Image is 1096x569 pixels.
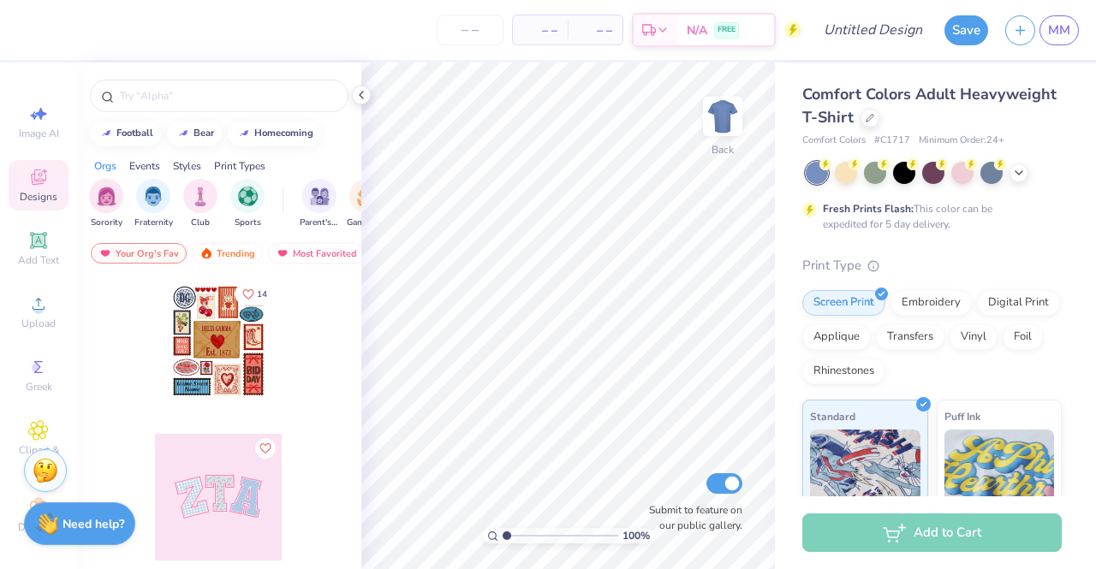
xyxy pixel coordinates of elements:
span: Puff Ink [944,407,980,425]
span: Minimum Order: 24 + [919,133,1004,148]
div: Events [129,158,160,174]
div: football [116,128,153,138]
span: Decorate [18,520,59,534]
span: Club [191,216,210,229]
button: homecoming [228,121,321,146]
button: Save [944,15,988,45]
img: Standard [810,430,920,515]
img: Sorority Image [97,187,116,206]
span: 100 % [622,528,650,543]
div: bear [194,128,214,138]
div: This color can be expedited for 5 day delivery. [823,201,1033,232]
span: FREE [718,24,736,36]
img: most_fav.gif [98,247,112,259]
span: Upload [21,317,56,330]
div: Embroidery [890,290,972,316]
span: Standard [810,407,855,425]
div: filter for Game Day [347,179,386,229]
img: Back [706,99,740,133]
button: filter button [347,179,386,229]
div: Back [712,142,734,157]
img: trend_line.gif [99,128,113,139]
div: homecoming [254,128,313,138]
span: MM [1048,21,1070,40]
span: Greek [26,380,52,394]
div: Applique [802,324,871,350]
input: Try "Alpha" [118,87,337,104]
input: – – [437,15,503,45]
div: Your Org's Fav [91,243,187,264]
a: MM [1039,15,1079,45]
span: Comfort Colors [802,133,866,148]
span: Clipart & logos [9,443,68,471]
label: Submit to feature on our public gallery. [640,502,742,533]
div: Rhinestones [802,359,885,384]
span: – – [523,21,557,39]
img: Puff Ink [944,430,1055,515]
img: trend_line.gif [176,128,190,139]
div: filter for Club [183,179,217,229]
span: Game Day [347,216,386,229]
strong: Need help? [63,516,124,532]
div: filter for Fraternity [134,179,173,229]
span: Designs [20,190,57,204]
span: Parent's Weekend [300,216,339,229]
div: Styles [173,158,201,174]
div: filter for Sports [230,179,265,229]
span: Image AI [19,127,59,140]
span: – – [578,21,612,39]
button: Like [255,438,276,459]
img: Parent's Weekend Image [310,187,330,206]
span: N/A [687,21,707,39]
span: Fraternity [134,216,173,229]
img: most_fav.gif [276,247,289,259]
button: football [90,121,161,146]
div: Print Type [802,256,1062,276]
div: Digital Print [977,290,1060,316]
span: Sports [235,216,261,229]
button: filter button [89,179,123,229]
img: Fraternity Image [144,187,163,206]
img: Game Day Image [357,187,377,206]
div: Foil [1003,324,1043,350]
button: filter button [183,179,217,229]
span: Add Text [18,253,59,267]
div: filter for Sorority [89,179,123,229]
strong: Fresh Prints Flash: [823,202,914,216]
div: Most Favorited [268,243,365,264]
input: Untitled Design [810,13,936,47]
button: filter button [230,179,265,229]
span: Sorority [91,216,122,229]
div: Print Types [214,158,265,174]
span: 14 [257,290,267,299]
img: trend_line.gif [237,128,251,139]
div: Orgs [94,158,116,174]
button: filter button [300,179,339,229]
div: Trending [192,243,263,264]
button: bear [167,121,222,146]
img: Club Image [191,187,210,206]
div: filter for Parent's Weekend [300,179,339,229]
img: Sports Image [238,187,258,206]
button: filter button [134,179,173,229]
span: # C1717 [874,133,910,148]
div: Transfers [876,324,944,350]
span: Comfort Colors Adult Heavyweight T-Shirt [802,84,1057,127]
button: Like [235,282,275,305]
img: trending.gif [200,247,213,259]
div: Screen Print [802,290,885,316]
div: Vinyl [950,324,998,350]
